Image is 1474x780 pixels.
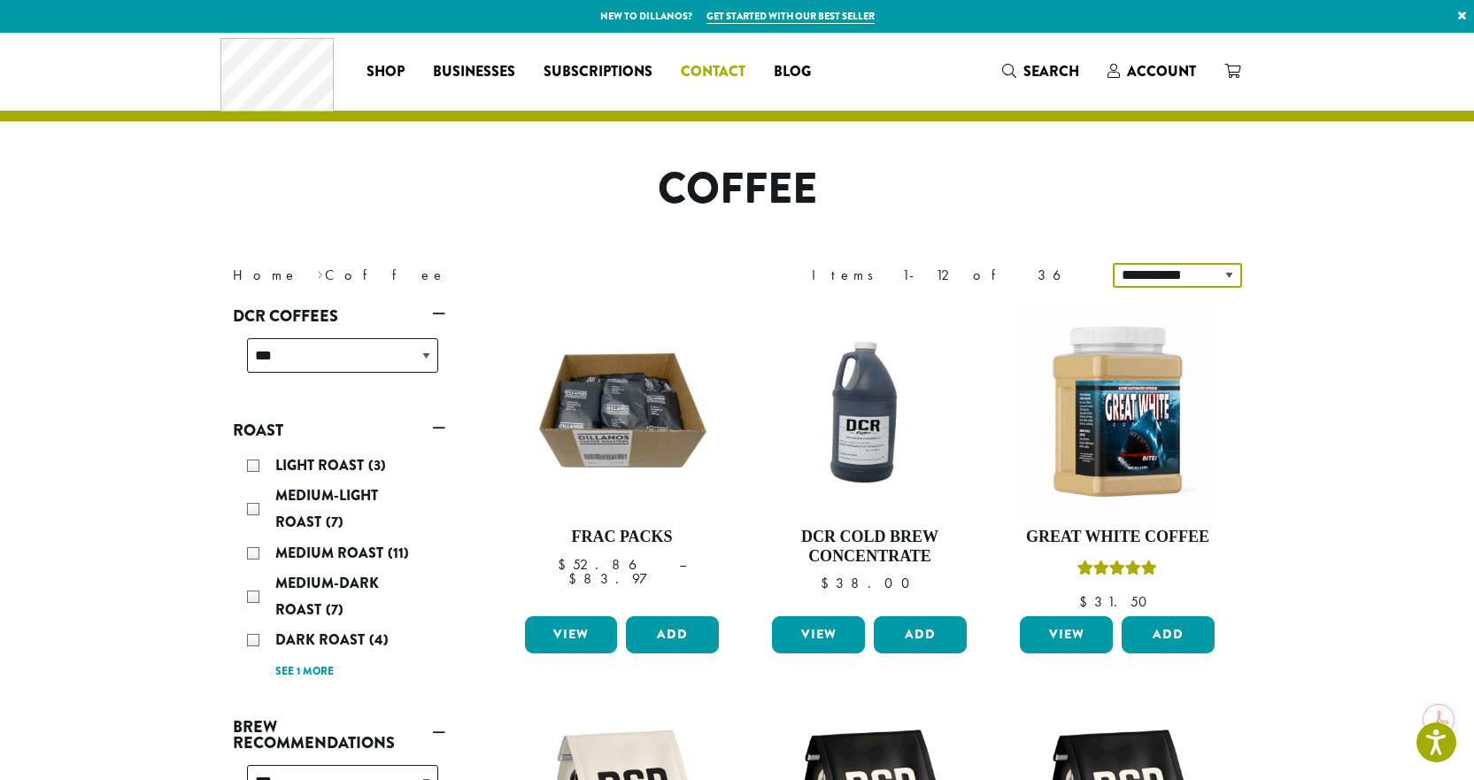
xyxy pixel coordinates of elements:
[1079,592,1094,611] span: $
[233,445,445,691] div: Roast
[821,574,918,592] bdi: 38.00
[821,574,836,592] span: $
[1122,616,1215,653] button: Add
[233,265,711,286] nav: Breadcrumb
[1015,528,1219,547] h4: Great White Coffee
[544,61,652,83] span: Subscriptions
[367,61,405,83] span: Shop
[275,573,379,620] span: Medium-Dark Roast
[275,485,378,532] span: Medium-Light Roast
[988,57,1093,86] a: Search
[812,265,1086,286] div: Items 1-12 of 36
[706,9,875,24] a: Get started with our best seller
[520,310,723,514] img: DCR-Frac-Pack-Image-1200x1200-300x300.jpg
[1020,616,1113,653] a: View
[369,629,389,650] span: (4)
[679,555,686,574] span: –
[317,259,323,286] span: ›
[275,543,388,563] span: Medium Roast
[352,58,419,86] a: Shop
[1127,61,1196,81] span: Account
[558,555,662,574] bdi: 52.86
[220,164,1255,215] h1: Coffee
[626,616,719,653] button: Add
[368,455,386,475] span: (3)
[275,455,368,475] span: Light Roast
[768,310,971,514] img: DCR-Cold-Brew-Concentrate.jpg
[774,61,811,83] span: Blog
[233,415,445,445] a: Roast
[568,569,675,588] bdi: 83.97
[1077,558,1157,584] div: Rated 5.00 out of 5
[233,301,445,331] a: DCR Coffees
[233,712,445,758] a: Brew Recommendations
[521,528,724,547] h4: Frac Packs
[772,616,865,653] a: View
[433,61,515,83] span: Businesses
[1023,61,1079,81] span: Search
[1079,592,1155,611] bdi: 31.50
[1015,310,1219,609] a: Great White CoffeeRated 5.00 out of 5 $31.50
[233,266,298,284] a: Home
[521,310,724,609] a: Frac Packs
[275,663,334,681] a: See 1 more
[388,543,409,563] span: (11)
[568,569,583,588] span: $
[874,616,967,653] button: Add
[1015,310,1219,514] img: Great_White_Ground_Espresso_2.png
[525,616,618,653] a: View
[558,555,573,574] span: $
[681,61,745,83] span: Contact
[275,629,369,650] span: Dark Roast
[768,310,971,609] a: DCR Cold Brew Concentrate $38.00
[326,599,343,620] span: (7)
[768,528,971,566] h4: DCR Cold Brew Concentrate
[326,512,343,532] span: (7)
[233,331,445,394] div: DCR Coffees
